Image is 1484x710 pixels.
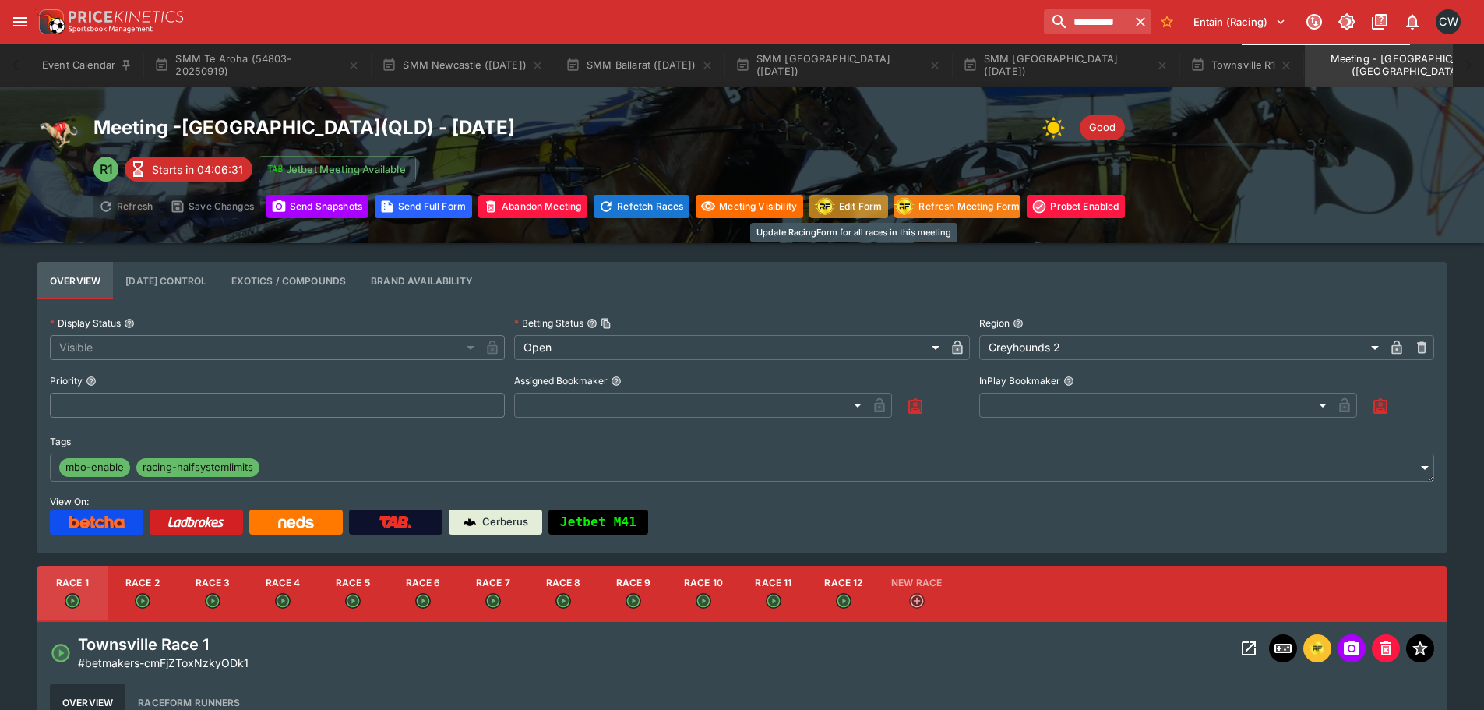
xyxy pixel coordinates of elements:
button: Toggle ProBet for every event in this meeting [1027,195,1125,218]
img: Ladbrokes [167,516,224,528]
img: Neds [278,516,313,528]
p: InPlay Bookmaker [979,374,1060,387]
button: Update RacingForm for all races in this meeting [809,195,888,218]
button: Priority [86,376,97,387]
p: Priority [50,374,83,387]
span: Mark an event as closed and abandoned. [1372,639,1400,655]
div: Greyhounds 2 [979,335,1384,360]
button: Race 1 [37,566,108,622]
button: Jetbet Meeting Available [259,156,416,182]
button: Race 9 [598,566,668,622]
p: Starts in 04:06:31 [152,161,243,178]
svg: Open [135,593,150,609]
button: Assign to Me [901,393,929,421]
span: Send Snapshot [1338,634,1366,662]
p: Betting Status [514,316,583,330]
button: Configure each race specific details at once [113,262,219,299]
p: Assigned Bookmaker [514,374,608,387]
button: New Race [879,566,954,622]
button: Race 10 [668,566,738,622]
p: Copy To Clipboard [78,655,249,671]
button: Event Calendar [33,44,142,87]
div: Weather: FINE [1042,112,1073,143]
a: Cerberus [449,510,542,535]
button: SMM Te Aroha (54803-20250919) [145,44,369,87]
svg: Open [555,593,571,609]
button: Race 4 [248,566,318,622]
img: Betcha [69,516,125,528]
button: Jetbet M41 [548,510,648,535]
svg: Open [836,593,851,609]
input: search [1044,9,1130,34]
button: SMM [GEOGRAPHIC_DATA] ([DATE]) [953,44,1178,87]
button: Set all events in meeting to specified visibility [696,195,803,218]
svg: Open [485,593,501,609]
button: Copy To Clipboard [601,318,612,329]
div: Track Condition: Good [1080,115,1125,140]
h2: Meeting - [GEOGRAPHIC_DATA] ( QLD ) - [DATE] [93,115,515,140]
button: Race 11 [738,566,809,622]
svg: Open [766,593,781,609]
button: InPlay Bookmaker [1063,376,1074,387]
svg: Open [415,593,431,609]
button: Race 5 [318,566,388,622]
button: Documentation [1366,8,1394,36]
img: Cerberus [464,516,476,528]
div: Clint Wallis [1436,9,1461,34]
button: Mark all events in meeting as closed and abandoned. [478,195,587,218]
button: Region [1013,318,1024,329]
span: View On: [50,496,89,507]
button: Inplay [1269,634,1297,662]
svg: Open [696,593,711,609]
button: Send Snapshots [266,195,368,218]
button: Clint Wallis [1431,5,1465,39]
button: Betting StatusCopy To Clipboard [587,318,597,329]
button: No Bookmarks [1154,9,1179,34]
img: PriceKinetics [69,11,184,23]
button: SMM [GEOGRAPHIC_DATA] ([DATE]) [726,44,950,87]
button: Race 8 [528,566,598,622]
button: Send Full Form [375,195,472,218]
button: Display Status [124,318,135,329]
button: Race 12 [809,566,879,622]
svg: Open [275,593,291,609]
p: Cerberus [482,514,528,530]
svg: Open [626,593,641,609]
img: racingform.png [894,196,915,216]
button: Race 3 [178,566,248,622]
button: racingform [1303,634,1331,662]
button: Select Tenant [1184,9,1295,34]
button: Toggle light/dark mode [1333,8,1361,36]
span: mbo-enable [59,460,130,475]
svg: Open [65,593,80,609]
img: PriceKinetics Logo [34,6,65,37]
button: open drawer [6,8,34,36]
p: Display Status [50,316,121,330]
img: sun.png [1042,112,1073,143]
span: racing-halfsystemlimits [136,460,259,475]
img: Sportsbook Management [69,26,153,33]
img: racingform.png [814,196,836,216]
button: Set Featured Event [1406,634,1434,662]
button: Refetching all race data will discard any changes you have made and reload the latest race data f... [594,195,689,218]
div: Visible [50,335,480,360]
img: jetbet-logo.svg [267,161,283,177]
p: Region [979,316,1010,330]
button: Assign to Me [1366,393,1394,421]
div: racingform [1308,639,1327,658]
h4: Townsville Race 1 [78,634,249,655]
button: SMM Newcastle ([DATE]) [372,44,553,87]
button: Open Event [1235,634,1263,662]
img: racingform.png [1308,640,1327,657]
button: Refresh Meeting Form [894,195,1020,218]
button: Configure brand availability for the meeting [358,262,485,299]
img: TabNZ [379,516,412,528]
button: Base meeting details [37,262,113,299]
svg: Open [345,593,361,609]
button: Assigned Bookmaker [611,376,622,387]
button: View and edit meeting dividends and compounds. [219,262,358,299]
button: Connected to PK [1300,8,1328,36]
span: Good [1080,120,1125,136]
div: racingform [814,196,836,217]
button: Townsville R1 [1181,44,1302,87]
